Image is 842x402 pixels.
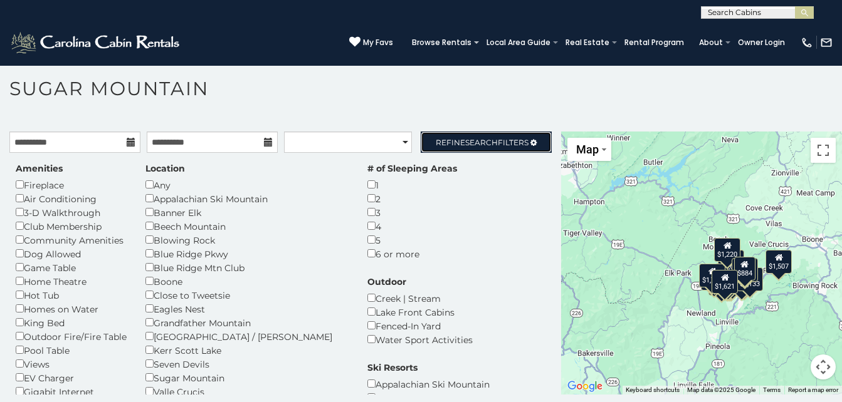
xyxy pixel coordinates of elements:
div: Hot Tub [16,288,127,302]
div: 2 [367,192,457,205]
div: [GEOGRAPHIC_DATA] / [PERSON_NAME] [145,329,349,343]
a: Terms (opens in new tab) [763,386,781,393]
span: Search [465,138,498,147]
label: # of Sleeping Areas [367,162,457,175]
div: Appalachian Ski Mountain [367,377,490,391]
div: 6 or more [367,247,457,260]
a: My Favs [349,36,393,49]
div: 3-D Walkthrough [16,205,127,219]
a: Local Area Guide [480,34,557,51]
div: Eagles Nest [145,302,349,316]
div: 3 [367,205,457,219]
div: Beech Mountain [145,219,349,233]
div: Homes on Water [16,302,127,316]
div: $1,621 [712,270,738,294]
div: Close to Tweetsie [145,288,349,302]
span: Map data ©2025 Google [687,386,755,393]
a: Open this area in Google Maps (opens a new window) [564,378,606,394]
div: Dog Allowed [16,247,127,260]
div: 4 [367,219,457,233]
div: Blue Ridge Mtn Club [145,260,349,274]
div: Club Membership [16,219,127,233]
div: Lake Front Cabins [367,305,473,319]
label: Outdoor [367,276,406,288]
div: $1,507 [766,250,792,274]
div: Fenced-In Yard [367,319,473,332]
div: EV Charger [16,371,127,384]
div: Game Table [16,260,127,274]
a: About [693,34,729,51]
div: Seven Devils [145,357,349,371]
a: Rental Program [618,34,690,51]
div: $884 [734,257,755,281]
a: RefineSearchFilters [421,131,552,153]
a: Owner Login [732,34,791,51]
label: Location [145,162,185,175]
a: Real Estate [559,34,616,51]
div: King Bed [16,316,127,329]
div: Creek | Stream [367,291,473,305]
img: mail-regular-white.png [820,36,833,49]
div: Appalachian Ski Mountain [145,192,349,205]
div: Air Conditioning [16,192,127,205]
button: Keyboard shortcuts [626,386,680,394]
div: Home Theatre [16,274,127,288]
div: 5 [367,233,457,247]
div: Banner Elk [145,205,349,219]
div: Blowing Rock [145,233,349,247]
div: $1,220 [715,238,741,262]
button: Change map style [567,138,611,161]
img: White-1-2.png [9,30,183,55]
div: Fireplace [16,178,127,192]
div: Outdoor Fire/Fire Table [16,329,127,343]
div: 1 [367,178,457,192]
div: $1,757 [699,264,725,287]
button: Map camera controls [811,354,836,379]
span: Refine Filters [436,138,529,147]
div: Sugar Mountain [145,371,349,384]
a: Browse Rentals [406,34,478,51]
label: Ski Resorts [367,361,418,374]
div: Boone [145,274,349,288]
div: Blue Ridge Pkwy [145,247,349,260]
div: Kerr Scott Lake [145,343,349,357]
img: Google [564,378,606,394]
div: Water Sport Activities [367,332,473,346]
div: Valle Crucis [145,384,349,398]
a: Report a map error [788,386,838,393]
div: Community Amenities [16,233,127,247]
div: Grandfather Mountain [145,316,349,329]
button: Toggle fullscreen view [811,138,836,163]
label: Amenities [16,162,63,175]
div: Pool Table [16,343,127,357]
div: Gigabit Internet [16,384,127,398]
div: Any [145,178,349,192]
div: Views [16,357,127,371]
img: phone-regular-white.png [801,36,813,49]
span: My Favs [363,37,393,48]
span: Map [576,143,599,156]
